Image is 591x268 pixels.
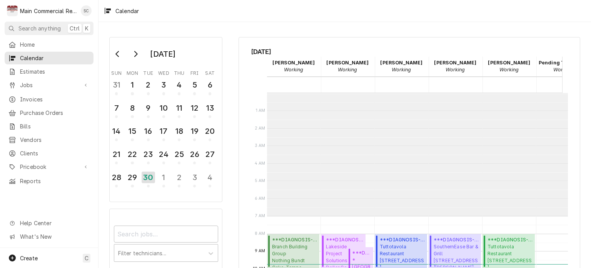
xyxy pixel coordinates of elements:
span: ***DIAGNOSIS-SERVICE CALL*** ( Active ) [487,236,533,243]
span: 9 AM [253,248,267,254]
em: Working [392,67,411,72]
span: ***DIAGNOSIS-SERVICE CALL*** ( Active ) [272,236,317,243]
strong: [PERSON_NAME] [488,60,530,66]
a: Purchase Orders [5,106,93,119]
a: Go to Help Center [5,217,93,229]
span: 3 AM [253,143,267,149]
span: Pricebook [20,163,78,171]
span: Branch Building Group Nothing Bundt Cake-Tampa Palms / [STREET_ADDRESS] [272,243,317,267]
div: 10 [158,102,170,114]
a: Reports [5,175,93,187]
div: Main Commercial Refrigeration Service [20,7,77,15]
div: Dylan Crawford - Working [375,57,429,76]
em: Working [499,67,519,72]
a: Estimates [5,65,93,78]
div: 28 [110,172,122,183]
button: Search anythingCtrlK [5,22,93,35]
strong: [PERSON_NAME] [434,60,476,66]
a: Invoices [5,93,93,106]
div: Sharon Campbell's Avatar [81,5,92,16]
strong: Pending Technician [539,60,589,66]
span: K [85,24,88,32]
span: Bills [20,122,90,130]
th: Thursday [172,67,187,77]
th: Monday [124,67,140,77]
div: 2 [142,79,154,91]
div: Pending Technician - Working [536,57,590,76]
span: What's New [20,233,89,241]
span: ***DIAGNOSIS-SERVICE CALL*** ( Active ) [434,236,479,243]
div: 16 [142,125,154,137]
span: ***DIAGNOSIS-SERVICE CALL*** ( Upcoming ) [352,249,371,256]
div: 20 [204,125,216,137]
span: 8 AM [253,231,267,237]
div: 2 [173,172,185,183]
span: 7 AM [253,213,267,219]
th: Sunday [109,67,124,77]
em: Working [338,67,357,72]
div: 19 [189,125,200,137]
div: 13 [204,102,216,114]
span: ***DIAGNOSIS-SERVICE CALL*** ( Active ) [380,236,425,243]
span: Jobs [20,81,78,89]
span: 2 AM [253,125,267,131]
span: Purchase Orders [20,109,90,117]
span: SouthernEase Bar & Grill [STREET_ADDRESS][PERSON_NAME][PERSON_NAME] [434,243,479,267]
div: 21 [110,148,122,160]
input: Search jobs... [114,226,218,243]
span: Search anything [18,24,61,32]
div: 7 [110,102,122,114]
strong: [PERSON_NAME] [326,60,369,66]
div: 11 [173,102,185,114]
button: Go to previous month [110,48,125,60]
th: Tuesday [140,67,156,77]
div: 17 [158,125,170,137]
a: Go to Jobs [5,79,93,91]
div: 1 [158,172,170,183]
span: 5 AM [253,178,267,184]
span: Tuttotavola Restaurant [STREET_ADDRESS] [487,243,533,267]
div: Parker Gilbert - Working [482,57,536,76]
div: M [7,5,18,16]
strong: [PERSON_NAME] [272,60,315,66]
div: 14 [110,125,122,137]
div: 3 [189,172,200,183]
div: 9 [142,102,154,114]
div: 6 [204,79,216,91]
div: Main Commercial Refrigeration Service's Avatar [7,5,18,16]
div: 5 [189,79,200,91]
div: 3 [158,79,170,91]
em: Working [446,67,465,72]
span: Invoices [20,95,90,103]
a: Home [5,38,93,51]
em: Working [284,67,303,72]
div: 22 [126,148,138,160]
span: Help Center [20,219,89,227]
div: 26 [189,148,200,160]
span: Ctrl [70,24,80,32]
div: 25 [173,148,185,160]
span: 1 AM [254,108,267,114]
span: Clients [20,149,90,157]
span: Create [20,255,38,261]
div: 29 [126,172,138,183]
em: Working [553,67,573,72]
div: 1 [126,79,138,91]
div: 24 [158,148,170,160]
th: Saturday [202,67,218,77]
div: Mike Marchese - Working [429,57,482,76]
span: 4 AM [253,160,267,167]
div: 12 [189,102,200,114]
a: Clients [5,147,93,160]
div: 15 [126,125,138,137]
a: Bills [5,120,93,133]
a: Calendar [5,52,93,64]
div: 8 [126,102,138,114]
span: Home [20,40,90,49]
span: Tuttotavola Restaurant [STREET_ADDRESS] [380,243,425,267]
a: Go to Pricebook [5,160,93,173]
strong: [PERSON_NAME] [380,60,422,66]
a: Go to What's New [5,230,93,243]
a: Vendors [5,133,93,146]
span: Estimates [20,67,90,76]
